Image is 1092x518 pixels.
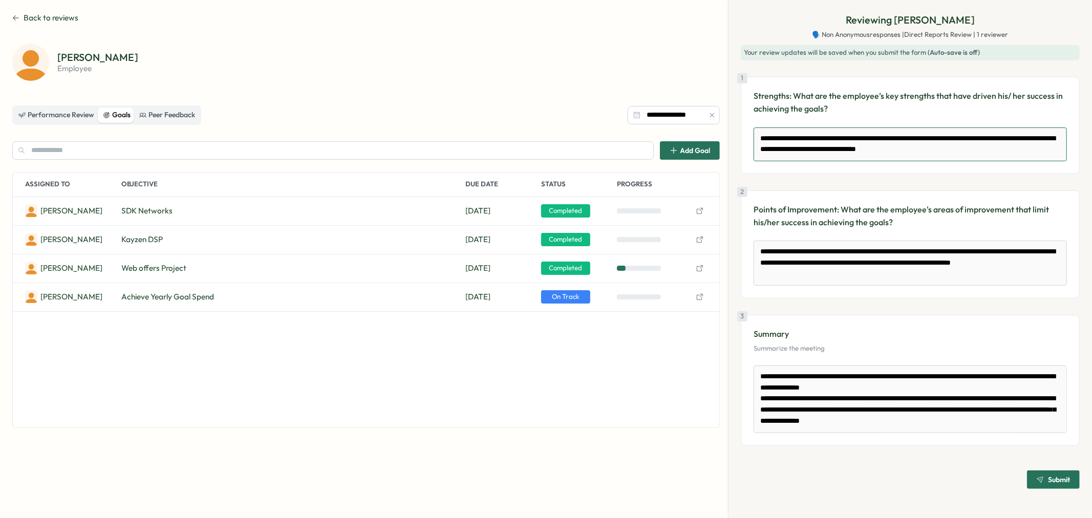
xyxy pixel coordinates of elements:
p: Assigned To [25,172,117,197]
p: Deniz [40,263,102,274]
p: [PERSON_NAME] [57,52,138,62]
span: Kayzen DSP [121,234,163,245]
span: Your review updates will be saved when you submit the form [744,48,980,56]
p: Summary [754,328,1067,340]
span: On Track [541,290,590,304]
span: Completed [541,262,590,275]
img: Deniz [12,44,49,81]
span: Jun 30, 2025 [465,234,490,245]
span: Web offers Project [121,263,186,274]
a: Deniz[PERSON_NAME] [25,291,102,303]
span: Completed [541,233,590,246]
p: Strengths: What are the employee’s key strengths that have driven his/ her success in achieving t... [754,90,1067,115]
img: Deniz [25,205,37,217]
p: Progress [617,172,689,197]
p: Summarize the meeting [754,344,1067,353]
span: Jun 01, 2025 [465,263,490,274]
p: Objective [121,172,461,197]
p: Deniz [40,205,102,217]
div: 2 [737,187,747,197]
img: Deniz [25,291,37,303]
span: Jun 01, 2025 [465,205,490,217]
img: Deniz [25,233,37,246]
a: Deniz[PERSON_NAME] [25,233,102,246]
button: Submit [1027,470,1080,489]
span: Add Goal [680,147,710,154]
span: 🗣️ Non Anonymous responses | Direct Reports Review | 1 reviewer [812,30,1009,39]
button: Back to reviews [12,12,78,24]
p: Reviewing [PERSON_NAME] [846,12,975,28]
p: Deniz [40,291,102,303]
p: employee [57,64,138,72]
div: Goals [103,110,131,121]
span: Back to reviews [24,12,78,24]
span: Dec 31, 2025 [465,291,490,303]
p: Deniz [40,234,102,245]
a: Deniz[PERSON_NAME] [25,205,102,217]
a: Deniz[PERSON_NAME] [25,262,102,274]
p: Status [541,172,613,197]
span: Achieve Yearly Goal Spend [121,291,214,303]
span: Completed [541,204,590,218]
div: Peer Feedback [139,110,195,121]
p: Due Date [465,172,537,197]
div: Performance Review [18,110,94,121]
div: 3 [737,311,747,321]
span: SDK Networks [121,205,173,217]
span: Submit [1048,476,1070,483]
button: Add Goal [660,141,720,160]
span: (Auto-save is off) [928,48,980,56]
img: Deniz [25,262,37,274]
div: 1 [737,73,747,83]
p: Points of Improvement: What are the employee's areas of improvement that limit his/her success in... [754,203,1067,229]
